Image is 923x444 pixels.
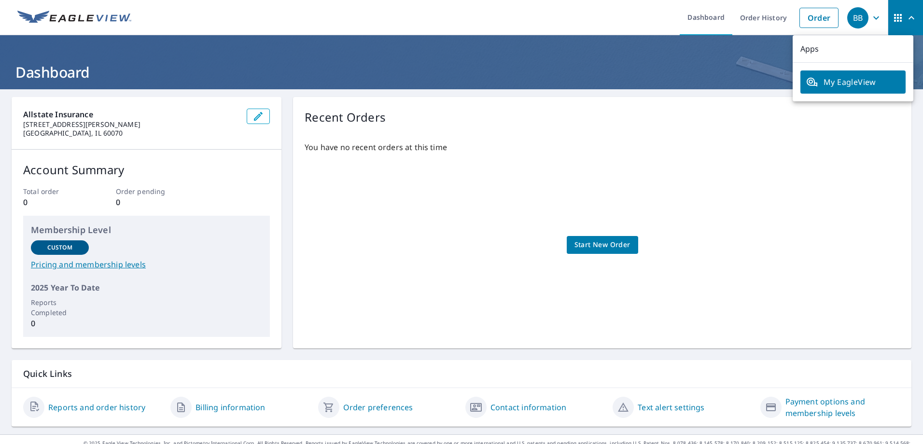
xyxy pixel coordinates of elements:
[23,368,900,380] p: Quick Links
[116,196,178,208] p: 0
[31,259,262,270] a: Pricing and membership levels
[116,186,178,196] p: Order pending
[23,161,270,179] p: Account Summary
[343,402,413,413] a: Order preferences
[31,297,89,318] p: Reports Completed
[31,282,262,293] p: 2025 Year To Date
[23,186,85,196] p: Total order
[799,8,839,28] a: Order
[305,141,900,153] p: You have no recent orders at this time
[23,196,85,208] p: 0
[567,236,638,254] a: Start New Order
[490,402,566,413] a: Contact information
[23,120,239,129] p: [STREET_ADDRESS][PERSON_NAME]
[31,318,89,329] p: 0
[196,402,265,413] a: Billing information
[17,11,131,25] img: EV Logo
[800,70,906,94] a: My EagleView
[574,239,630,251] span: Start New Order
[23,109,239,120] p: Allstate Insurance
[785,396,900,419] a: Payment options and membership levels
[48,402,145,413] a: Reports and order history
[47,243,72,252] p: Custom
[847,7,868,28] div: BB
[793,35,913,63] p: Apps
[23,129,239,138] p: [GEOGRAPHIC_DATA], IL 60070
[806,76,900,88] span: My EagleView
[12,62,911,82] h1: Dashboard
[638,402,704,413] a: Text alert settings
[305,109,386,126] p: Recent Orders
[31,223,262,236] p: Membership Level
